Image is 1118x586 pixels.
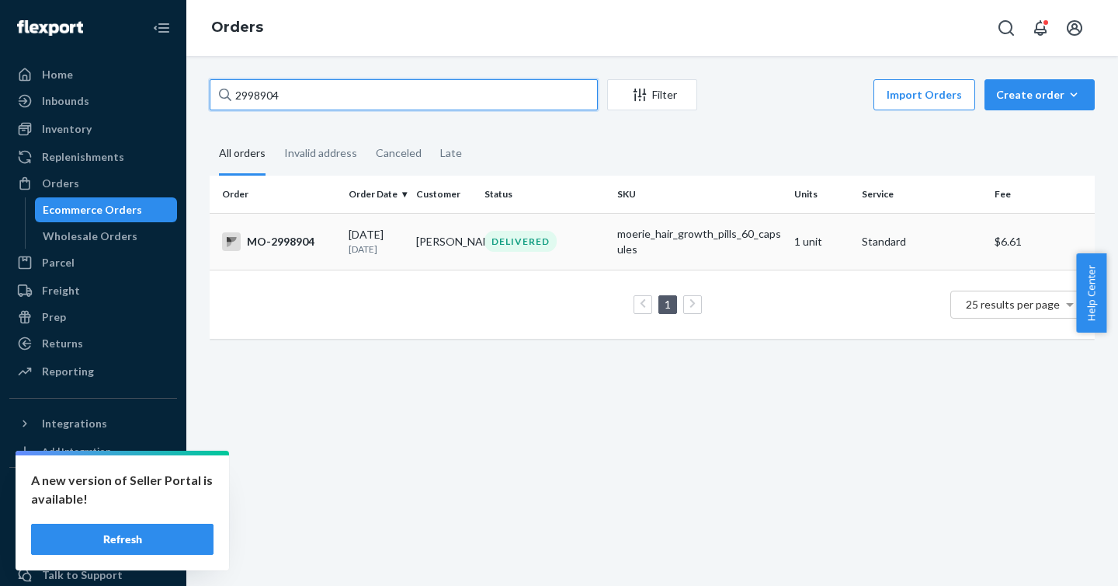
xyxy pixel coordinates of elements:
[9,411,177,436] button: Integrations
[9,442,177,461] a: Add Integration
[988,176,1095,213] th: Fee
[31,471,214,508] p: A new version of Seller Portal is available!
[42,67,73,82] div: Home
[1059,12,1090,44] button: Open account menu
[376,133,422,173] div: Canceled
[9,117,177,141] a: Inventory
[9,480,177,505] button: Fast Tags
[42,176,79,191] div: Orders
[42,445,111,458] div: Add Integration
[43,228,137,244] div: Wholesale Orders
[42,283,80,298] div: Freight
[342,176,410,213] th: Order Date
[284,133,357,173] div: Invalid address
[608,87,696,103] div: Filter
[9,278,177,303] a: Freight
[478,176,611,213] th: Status
[856,176,988,213] th: Service
[9,145,177,169] a: Replenishments
[862,234,982,249] p: Standard
[349,242,404,256] p: [DATE]
[35,197,178,222] a: Ecommerce Orders
[31,524,214,555] button: Refresh
[966,298,1060,311] span: 25 results per page
[43,202,142,218] div: Ecommerce Orders
[617,226,782,257] div: moerie_hair_growth_pills_60_capsules
[991,12,1022,44] button: Open Search Box
[873,79,975,110] button: Import Orders
[42,93,89,109] div: Inbounds
[42,149,124,165] div: Replenishments
[42,336,83,351] div: Returns
[9,250,177,275] a: Parcel
[1076,253,1106,333] button: Help Center
[9,62,177,87] a: Home
[146,12,177,44] button: Close Navigation
[984,79,1095,110] button: Create order
[9,171,177,196] a: Orders
[35,224,178,249] a: Wholesale Orders
[210,79,598,110] input: Search orders
[607,79,697,110] button: Filter
[42,567,123,583] div: Talk to Support
[199,5,276,51] ol: breadcrumbs
[211,19,263,36] a: Orders
[9,359,177,384] a: Reporting
[484,231,557,252] div: DELIVERED
[42,364,94,379] div: Reporting
[416,187,471,201] div: Customer
[222,232,336,251] div: MO-2998904
[219,133,266,176] div: All orders
[440,133,462,173] div: Late
[17,20,83,36] img: Flexport logo
[9,331,177,356] a: Returns
[410,213,477,270] td: [PERSON_NAME]
[988,213,1095,270] td: $6.61
[42,416,107,431] div: Integrations
[661,298,674,311] a: Page 1 is your current page
[788,213,856,270] td: 1 unit
[788,176,856,213] th: Units
[996,87,1083,103] div: Create order
[9,536,177,561] a: Settings
[9,511,177,530] a: Add Fast Tag
[210,176,342,213] th: Order
[611,176,788,213] th: SKU
[1025,12,1056,44] button: Open notifications
[42,121,92,137] div: Inventory
[42,255,75,270] div: Parcel
[349,227,404,256] div: [DATE]
[9,89,177,113] a: Inbounds
[42,309,66,325] div: Prep
[9,305,177,330] a: Prep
